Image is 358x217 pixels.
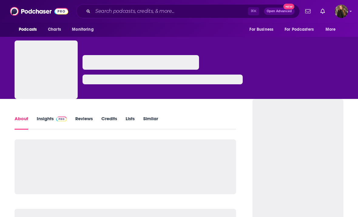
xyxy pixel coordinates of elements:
a: Show notifications dropdown [318,6,327,16]
a: Show notifications dropdown [303,6,313,16]
span: ⌘ K [248,7,259,15]
span: Logged in as anamarquis [335,5,348,18]
span: For Podcasters [285,25,314,34]
span: Charts [48,25,61,34]
img: Podchaser - Follow, Share and Rate Podcasts [10,5,68,17]
img: Podchaser Pro [56,117,67,121]
span: Open Advanced [267,10,292,13]
span: New [283,4,294,9]
a: Reviews [75,116,93,130]
a: Charts [44,24,65,35]
span: Podcasts [19,25,37,34]
a: Lists [126,116,135,130]
img: User Profile [335,5,348,18]
span: More [326,25,336,34]
span: Monitoring [72,25,93,34]
a: Credits [101,116,117,130]
button: open menu [15,24,45,35]
button: Open AdvancedNew [264,8,295,15]
a: About [15,116,28,130]
div: Search podcasts, credits, & more... [76,4,300,18]
button: open menu [68,24,101,35]
button: open menu [281,24,323,35]
button: open menu [321,24,343,35]
span: For Business [249,25,273,34]
button: open menu [245,24,281,35]
a: InsightsPodchaser Pro [37,116,67,130]
button: Show profile menu [335,5,348,18]
a: Similar [143,116,158,130]
input: Search podcasts, credits, & more... [93,6,248,16]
